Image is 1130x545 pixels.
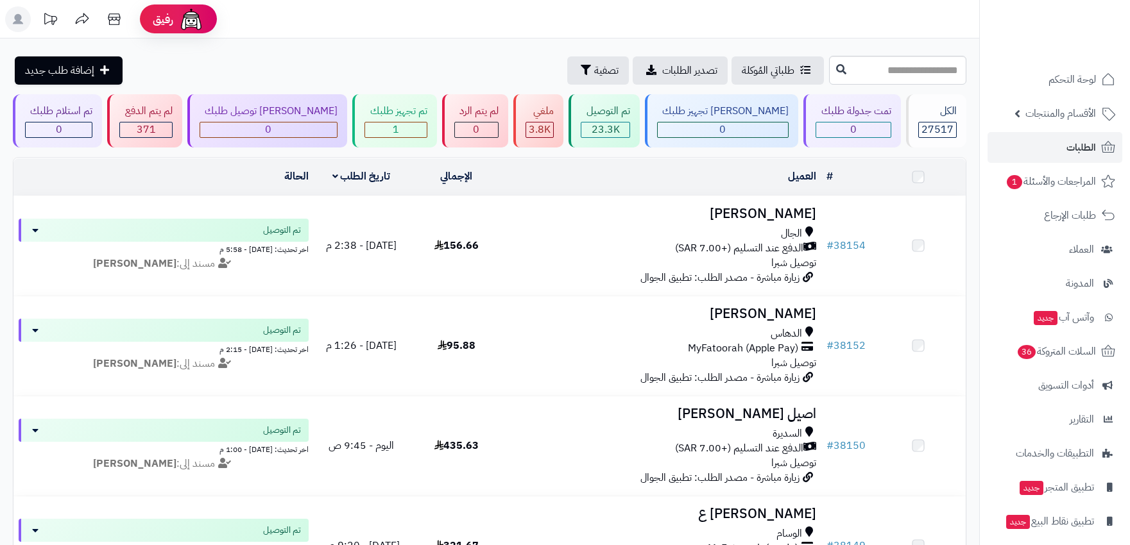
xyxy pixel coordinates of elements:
[473,122,479,137] span: 0
[440,169,472,184] a: الإجمالي
[988,268,1122,299] a: المدونة
[988,404,1122,435] a: التقارير
[1034,311,1057,325] span: جديد
[263,524,301,537] span: تم التوصيل
[1025,105,1096,122] span: الأقسام والمنتجات
[771,455,816,471] span: توصيل شبرا
[1044,206,1096,224] span: طلبات الإرجاع
[850,122,857,137] span: 0
[567,56,629,85] button: تصفية
[642,94,801,147] a: [PERSON_NAME] تجهيز طلبك 0
[434,438,479,453] span: 435.63
[105,94,184,147] a: لم يتم الدفع 371
[771,255,816,271] span: توصيل شبرا
[350,94,439,147] a: تم تجهيز طلبك 1
[675,441,803,456] span: الدفع عند التسليم (+7.00 SAR)
[25,63,94,78] span: إضافة طلب جديد
[393,122,399,137] span: 1
[732,56,824,85] a: طلباتي المُوكلة
[988,234,1122,265] a: العملاء
[509,306,816,321] h3: [PERSON_NAME]
[826,338,866,353] a: #38152
[675,241,803,256] span: الدفع عند التسليم (+7.00 SAR)
[137,122,156,137] span: 371
[529,122,551,137] span: 3.8K
[1006,172,1096,190] span: المراجعات والأسئلة
[816,104,891,119] div: تمت جدولة طلبك
[34,6,66,35] a: تحديثات المنصة
[988,302,1122,333] a: وآتس آبجديد
[688,341,798,356] span: MyFatoorah (Apple Pay)
[19,242,309,255] div: اخر تحديث: [DATE] - 5:58 م
[526,122,553,137] div: 3826
[19,442,309,455] div: اخر تحديث: [DATE] - 1:00 م
[153,12,173,27] span: رفيق
[581,122,629,137] div: 23319
[1049,71,1096,88] span: لوحة التحكم
[329,438,394,453] span: اليوم - 9:45 ص
[640,270,800,285] span: زيارة مباشرة - مصدر الطلب: تطبيق الجوال
[509,407,816,421] h3: اصيل [PERSON_NAME]
[903,94,969,147] a: الكل27517
[633,56,728,85] a: تصدير الطلبات
[801,94,903,147] a: تمت جدولة طلبك 0
[988,438,1122,469] a: التطبيقات والخدمات
[509,206,816,221] h3: [PERSON_NAME]
[781,226,802,241] span: الجال
[284,169,309,184] a: الحالة
[640,370,800,385] span: زيارة مباشرة - مصدر الطلب: تطبيق الجوال
[1032,308,1094,326] span: وآتس آب
[440,94,511,147] a: لم يتم الرد 0
[200,122,337,137] div: 0
[826,169,833,184] a: #
[10,94,105,147] a: تم استلام طلبك 0
[988,132,1122,163] a: الطلبات
[826,438,866,453] a: #38150
[771,326,802,341] span: الدهاس
[120,122,171,137] div: 371
[1066,274,1094,292] span: المدونة
[581,104,629,119] div: تم التوصيل
[263,324,301,337] span: تم التوصيل
[988,166,1122,197] a: المراجعات والأسئلة1
[9,256,318,271] div: مسند إلى:
[332,169,391,184] a: تاريخ الطلب
[365,122,426,137] div: 1
[1066,138,1096,156] span: الطلبات
[1020,481,1043,495] span: جديد
[9,356,318,371] div: مسند إلى:
[773,426,802,441] span: السديرة
[56,122,62,137] span: 0
[526,104,554,119] div: ملغي
[826,338,834,353] span: #
[119,104,172,119] div: لم يتم الدفع
[771,355,816,371] span: توصيل شبرا
[742,63,794,78] span: طلباتي المُوكلة
[19,342,309,355] div: اخر تحديث: [DATE] - 2:15 م
[1070,410,1094,428] span: التقارير
[594,63,619,78] span: تصفية
[657,104,789,119] div: [PERSON_NAME] تجهيز طلبك
[455,122,498,137] div: 0
[434,238,479,253] span: 156.66
[592,122,620,137] span: 23.3K
[93,356,176,371] strong: [PERSON_NAME]
[1016,342,1096,360] span: السلات المتروكة
[662,63,717,78] span: تصدير الطلبات
[988,336,1122,367] a: السلات المتروكة36
[1038,376,1094,394] span: أدوات التسويق
[178,6,204,32] img: ai-face.png
[921,122,954,137] span: 27517
[263,424,301,437] span: تم التوصيل
[326,238,397,253] span: [DATE] - 2:38 م
[1018,345,1036,359] span: 36
[640,470,800,485] span: زيارة مباشرة - مصدر الطلب: تطبيق الجوال
[326,338,397,353] span: [DATE] - 1:26 م
[988,370,1122,401] a: أدوات التسويق
[438,338,475,353] span: 95.88
[25,104,92,119] div: تم استلام طلبك
[776,526,802,541] span: الوسام
[9,457,318,471] div: مسند إلى:
[988,64,1122,95] a: لوحة التحكم
[93,456,176,471] strong: [PERSON_NAME]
